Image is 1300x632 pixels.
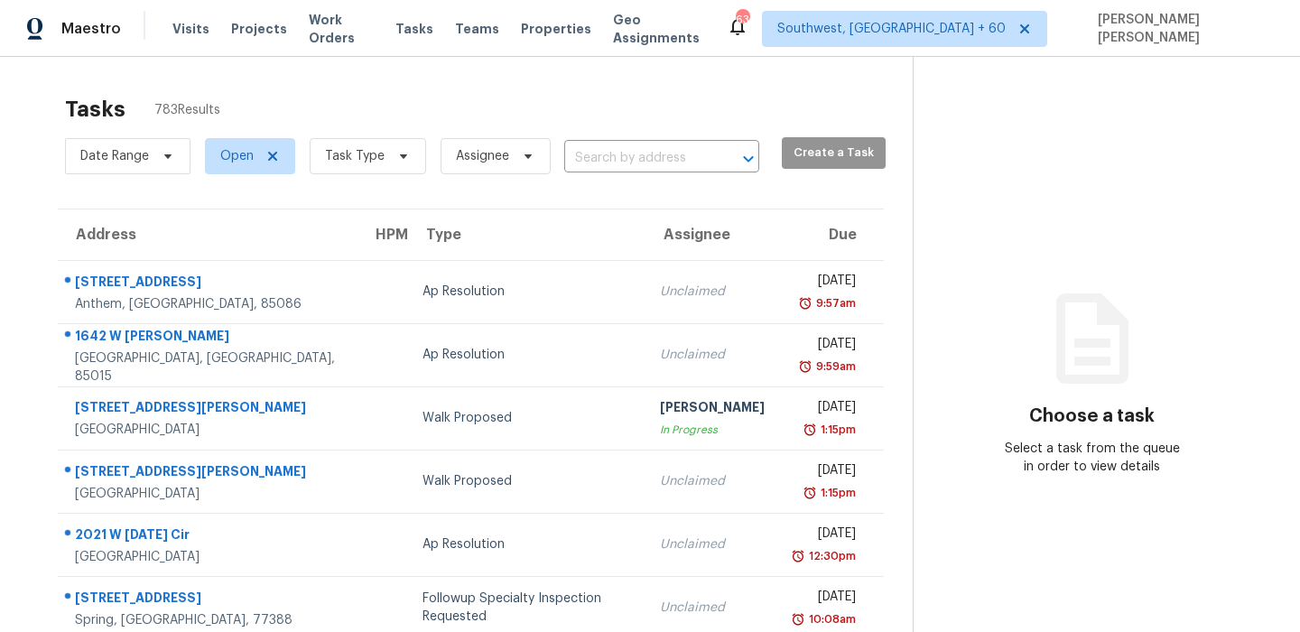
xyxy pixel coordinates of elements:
div: Ap Resolution [422,283,631,301]
div: 10:08am [805,610,856,628]
div: Select a task from the queue in order to view details [1003,440,1182,476]
span: Tasks [395,23,433,35]
img: Overdue Alarm Icon [791,547,805,565]
span: Teams [455,20,499,38]
button: Create a Task [782,137,886,169]
div: Unclaimed [660,535,765,553]
div: Unclaimed [660,283,765,301]
div: 9:57am [812,294,856,312]
span: Assignee [456,147,509,165]
div: Walk Proposed [422,409,631,427]
button: Open [736,146,761,172]
th: HPM [357,209,408,260]
div: Unclaimed [660,599,765,617]
th: Due [779,209,884,260]
div: Ap Resolution [422,535,631,553]
div: [PERSON_NAME] [660,398,765,421]
span: Open [220,147,254,165]
span: [PERSON_NAME] [PERSON_NAME] [1091,11,1273,47]
span: 783 Results [154,101,220,119]
div: [DATE] [794,335,856,358]
div: [DATE] [794,588,856,610]
img: Overdue Alarm Icon [803,484,817,502]
div: [DATE] [794,525,856,547]
div: In Progress [660,421,765,439]
div: [GEOGRAPHIC_DATA] [75,485,343,503]
span: Task Type [325,147,385,165]
span: Date Range [80,147,149,165]
span: Geo Assignments [613,11,706,47]
span: Create a Task [791,143,877,163]
div: [STREET_ADDRESS] [75,273,343,295]
input: Search by address [564,144,709,172]
div: [STREET_ADDRESS][PERSON_NAME] [75,398,343,421]
h3: Choose a task [1029,407,1155,425]
th: Address [58,209,357,260]
span: Maestro [61,20,121,38]
div: Followup Specialty Inspection Requested [422,590,631,626]
div: [DATE] [794,461,856,484]
div: Anthem, [GEOGRAPHIC_DATA], 85086 [75,295,343,313]
div: [STREET_ADDRESS][PERSON_NAME] [75,462,343,485]
div: Unclaimed [660,346,765,364]
div: 1:15pm [817,421,856,439]
div: [GEOGRAPHIC_DATA] [75,548,343,566]
span: Work Orders [309,11,374,47]
div: 1642 W [PERSON_NAME] [75,327,343,349]
span: Projects [231,20,287,38]
th: Assignee [645,209,779,260]
img: Overdue Alarm Icon [798,358,812,376]
div: 12:30pm [805,547,856,565]
div: [STREET_ADDRESS] [75,589,343,611]
div: [DATE] [794,272,856,294]
div: Spring, [GEOGRAPHIC_DATA], 77388 [75,611,343,629]
div: [GEOGRAPHIC_DATA], [GEOGRAPHIC_DATA], 85015 [75,349,343,386]
div: 630 [736,11,748,29]
img: Overdue Alarm Icon [791,610,805,628]
div: 1:15pm [817,484,856,502]
img: Overdue Alarm Icon [803,421,817,439]
div: [DATE] [794,398,856,421]
img: Overdue Alarm Icon [798,294,812,312]
h2: Tasks [65,100,125,118]
span: Properties [521,20,591,38]
span: Southwest, [GEOGRAPHIC_DATA] + 60 [777,20,1006,38]
div: Unclaimed [660,472,765,490]
div: Ap Resolution [422,346,631,364]
span: Visits [172,20,209,38]
div: Walk Proposed [422,472,631,490]
div: 9:59am [812,358,856,376]
div: 2021 W [DATE] Cir [75,525,343,548]
th: Type [408,209,645,260]
div: [GEOGRAPHIC_DATA] [75,421,343,439]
